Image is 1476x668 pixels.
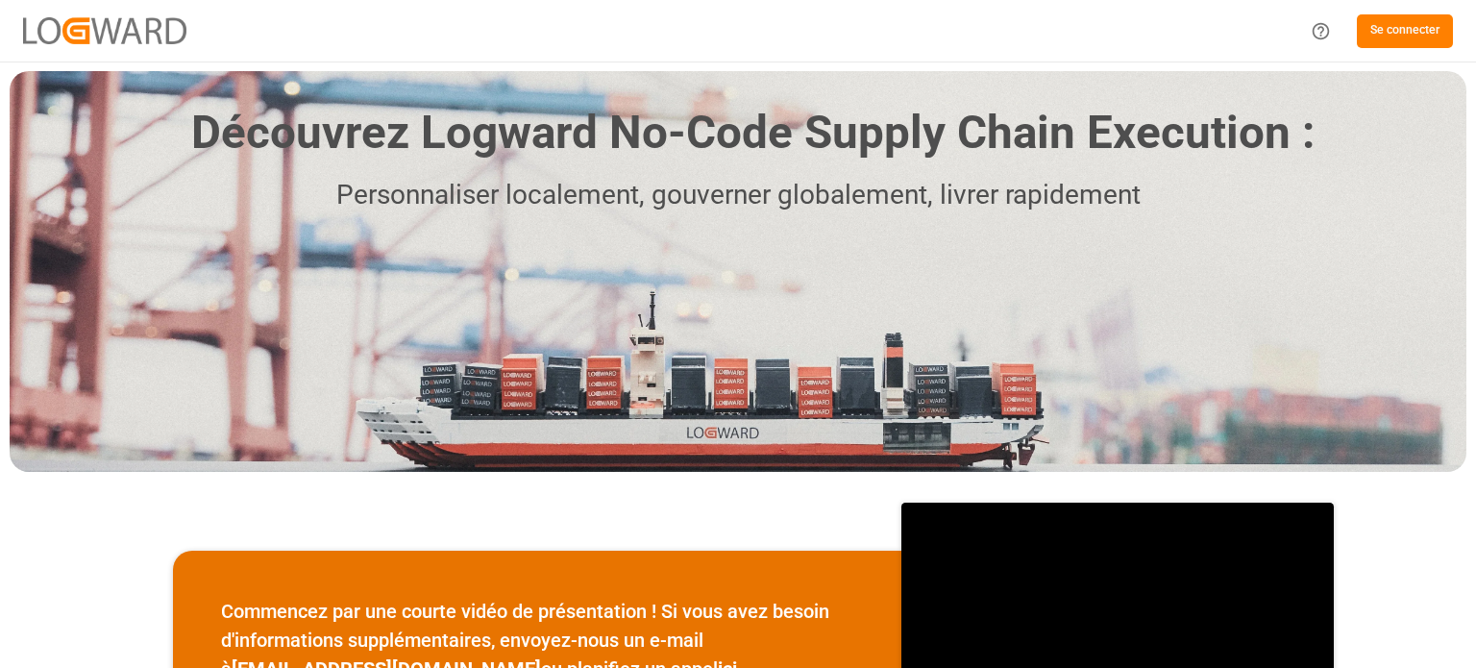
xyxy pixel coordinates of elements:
[336,179,1141,210] font: Personnaliser localement, gouverner globalement, livrer rapidement
[1370,23,1439,37] font: Se connecter
[1357,14,1453,48] button: Se connecter
[23,17,186,43] img: Logward_new_orange.png
[1299,10,1342,53] button: Centre d'aide
[191,106,1315,160] font: Découvrez Logward No-Code Supply Chain Execution :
